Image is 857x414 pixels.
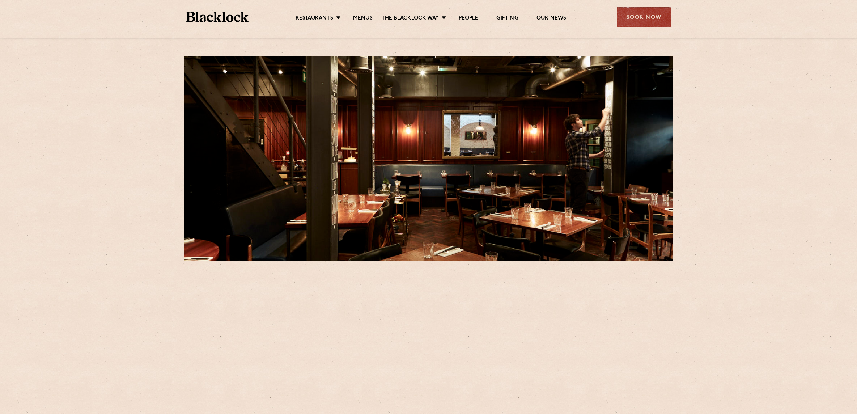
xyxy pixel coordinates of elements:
a: Gifting [496,15,518,23]
a: Our News [536,15,567,23]
a: Menus [353,15,373,23]
div: Book Now [617,7,671,27]
a: People [459,15,478,23]
a: The Blacklock Way [382,15,439,23]
img: BL_Textured_Logo-footer-cropped.svg [186,12,249,22]
a: Restaurants [296,15,333,23]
